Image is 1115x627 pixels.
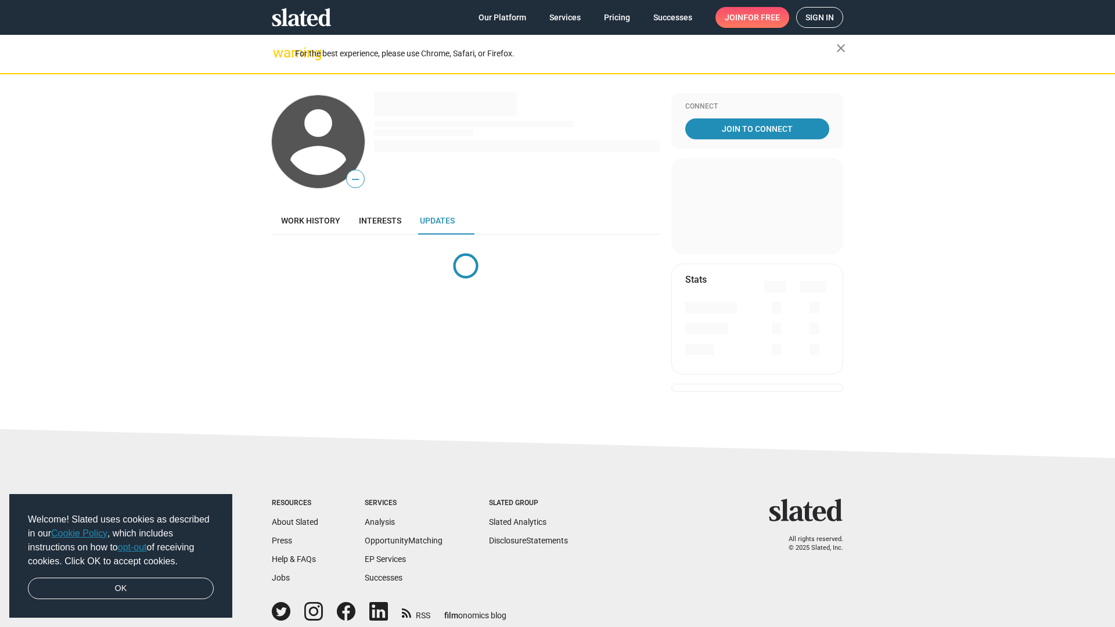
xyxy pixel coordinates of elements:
span: Interests [359,216,401,225]
a: Work history [272,207,350,235]
div: Slated Group [489,499,568,508]
a: Services [540,7,590,28]
div: cookieconsent [9,494,232,618]
mat-card-title: Stats [685,273,707,286]
span: Join To Connect [688,118,827,139]
span: Join [725,7,780,28]
a: Interests [350,207,411,235]
a: Pricing [595,7,639,28]
a: Our Platform [469,7,535,28]
a: Updates [411,207,464,235]
mat-icon: warning [273,46,287,60]
a: filmonomics blog [444,601,506,621]
span: Services [549,7,581,28]
a: Help & FAQs [272,554,316,564]
a: Sign in [796,7,843,28]
a: opt-out [118,542,147,552]
div: Connect [685,102,829,111]
a: DisclosureStatements [489,536,568,545]
a: Join To Connect [685,118,829,139]
span: Pricing [604,7,630,28]
a: OpportunityMatching [365,536,443,545]
a: Analysis [365,517,395,527]
mat-icon: close [834,41,848,55]
a: dismiss cookie message [28,578,214,600]
span: Welcome! Slated uses cookies as described in our , which includes instructions on how to of recei... [28,513,214,568]
span: Sign in [805,8,834,27]
a: Successes [365,573,402,582]
span: Updates [420,216,455,225]
div: Resources [272,499,318,508]
a: Slated Analytics [489,517,546,527]
a: Cookie Policy [51,528,107,538]
a: EP Services [365,554,406,564]
span: for free [743,7,780,28]
a: Jobs [272,573,290,582]
span: Successes [653,7,692,28]
a: Successes [644,7,702,28]
div: For the best experience, please use Chrome, Safari, or Firefox. [295,46,836,62]
p: All rights reserved. © 2025 Slated, Inc. [776,535,843,552]
span: Work history [281,216,340,225]
span: Our Platform [479,7,526,28]
a: RSS [402,603,430,621]
span: film [444,611,458,620]
div: Services [365,499,443,508]
a: About Slated [272,517,318,527]
span: — [347,172,364,187]
a: Press [272,536,292,545]
a: Joinfor free [715,7,789,28]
